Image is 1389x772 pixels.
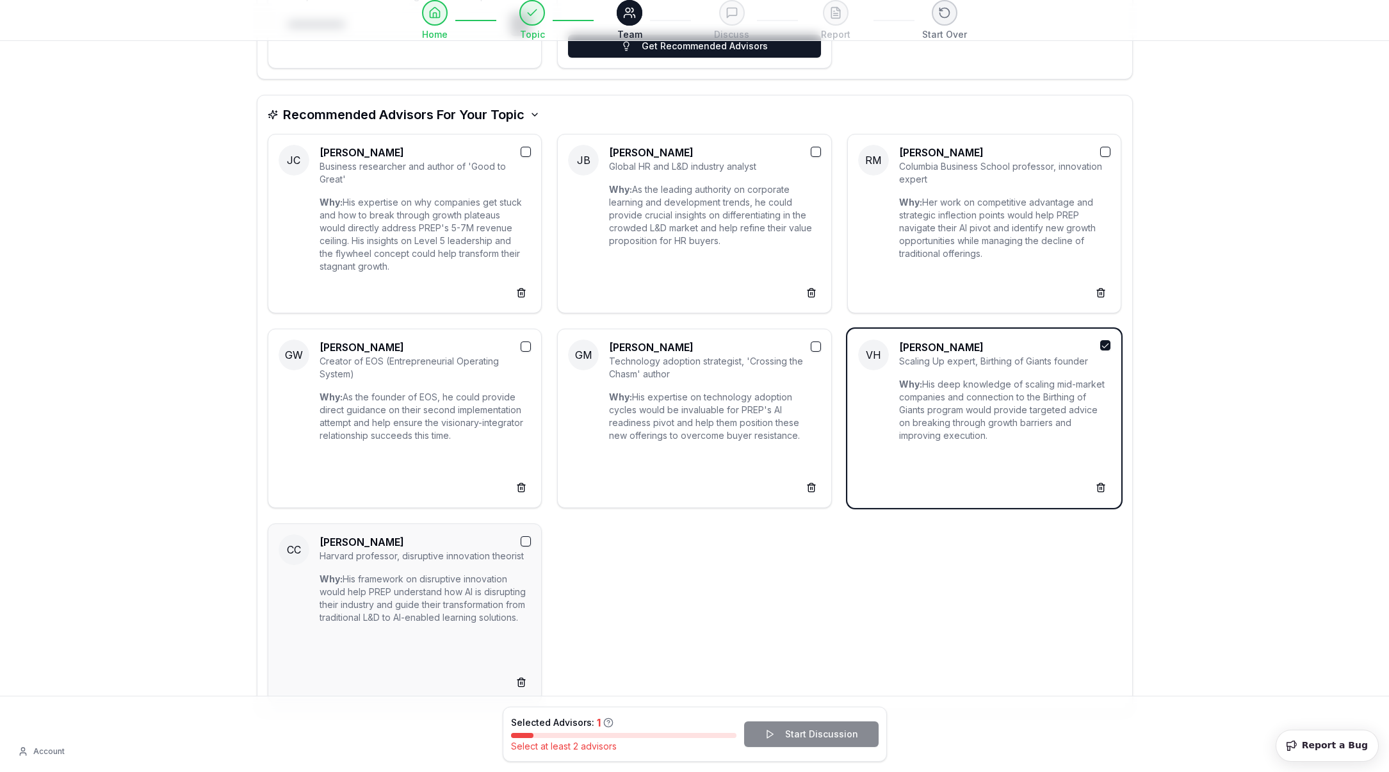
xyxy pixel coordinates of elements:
[899,379,922,390] span: Why:
[568,145,599,176] span: JB
[609,391,632,402] span: Why:
[320,534,532,550] h3: [PERSON_NAME]
[609,184,632,195] span: Why:
[320,391,532,497] div: As the founder of EOS, he could provide direct guidance on their second implementation attempt an...
[422,28,448,41] span: Home
[899,378,1111,497] div: His deep knowledge of scaling mid-market companies and connection to the Birthing of Giants progr...
[568,340,599,370] span: GM
[320,160,532,186] div: Business researcher and author of 'Good to Great'
[899,160,1111,186] div: Columbia Business School professor, innovation expert
[320,355,532,381] div: Creator of EOS (Entrepreneurial Operating System)
[714,28,749,41] span: Discuss
[899,340,1111,355] h3: [PERSON_NAME]
[511,741,617,751] span: Select at least 2 advisors
[320,145,532,160] h3: [PERSON_NAME]
[899,355,1111,368] div: Scaling Up expert, Birthing of Giants founder
[320,196,532,302] div: His expertise on why companies get stuck and how to break through growth plateaus would directly ...
[899,197,922,208] span: Why:
[609,183,821,302] div: As the leading authority on corporate learning and development trends, he could provide crucial i...
[320,573,532,692] div: His framework on disruptive innovation would help PREP understand how AI is disrupting their indu...
[268,106,1122,124] button: Recommended Advisors For Your Topic
[320,573,343,584] span: Why:
[609,355,821,381] div: Technology adoption strategist, 'Crossing the Chasm' author
[279,534,309,565] span: CC
[821,28,850,41] span: Report
[597,715,601,730] span: 1
[899,196,1111,302] div: Her work on competitive advantage and strategic inflection points would help PREP navigate their ...
[279,145,309,176] span: JC
[609,391,821,497] div: His expertise on technology adoption cycles would be invaluable for PREP's AI readiness pivot and...
[520,28,545,41] span: Topic
[609,160,821,173] div: Global HR and L&D industry analyst
[899,145,1111,160] h3: [PERSON_NAME]
[320,550,532,563] div: Harvard professor, disruptive innovation theorist
[320,197,343,208] span: Why:
[922,28,967,41] span: Start Over
[511,716,594,729] span: Selected Advisors:
[617,28,642,41] span: Team
[858,340,889,370] span: VH
[609,340,821,355] h3: [PERSON_NAME]
[279,340,309,370] span: GW
[568,35,821,58] button: Get Recommended Advisors
[320,391,343,402] span: Why:
[858,145,889,176] span: RM
[33,746,65,757] span: Account
[283,106,524,124] h2: Recommended Advisors For Your Topic
[609,145,821,160] h3: [PERSON_NAME]
[10,741,72,762] button: Account
[320,340,532,355] h3: [PERSON_NAME]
